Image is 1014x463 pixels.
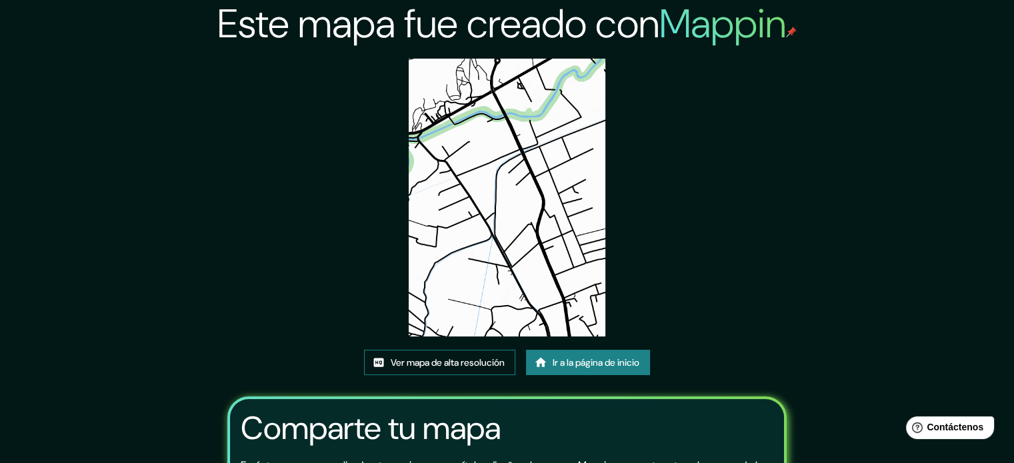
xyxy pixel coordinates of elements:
[409,59,605,336] img: created-map
[895,411,999,448] iframe: Lanzador de widgets de ayuda
[526,350,650,375] a: Ir a la página de inicio
[391,356,505,368] font: Ver mapa de alta resolución
[241,407,501,449] font: Comparte tu mapa
[553,356,639,368] font: Ir a la página de inicio
[364,350,515,375] a: Ver mapa de alta resolución
[786,27,797,37] img: pin de mapeo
